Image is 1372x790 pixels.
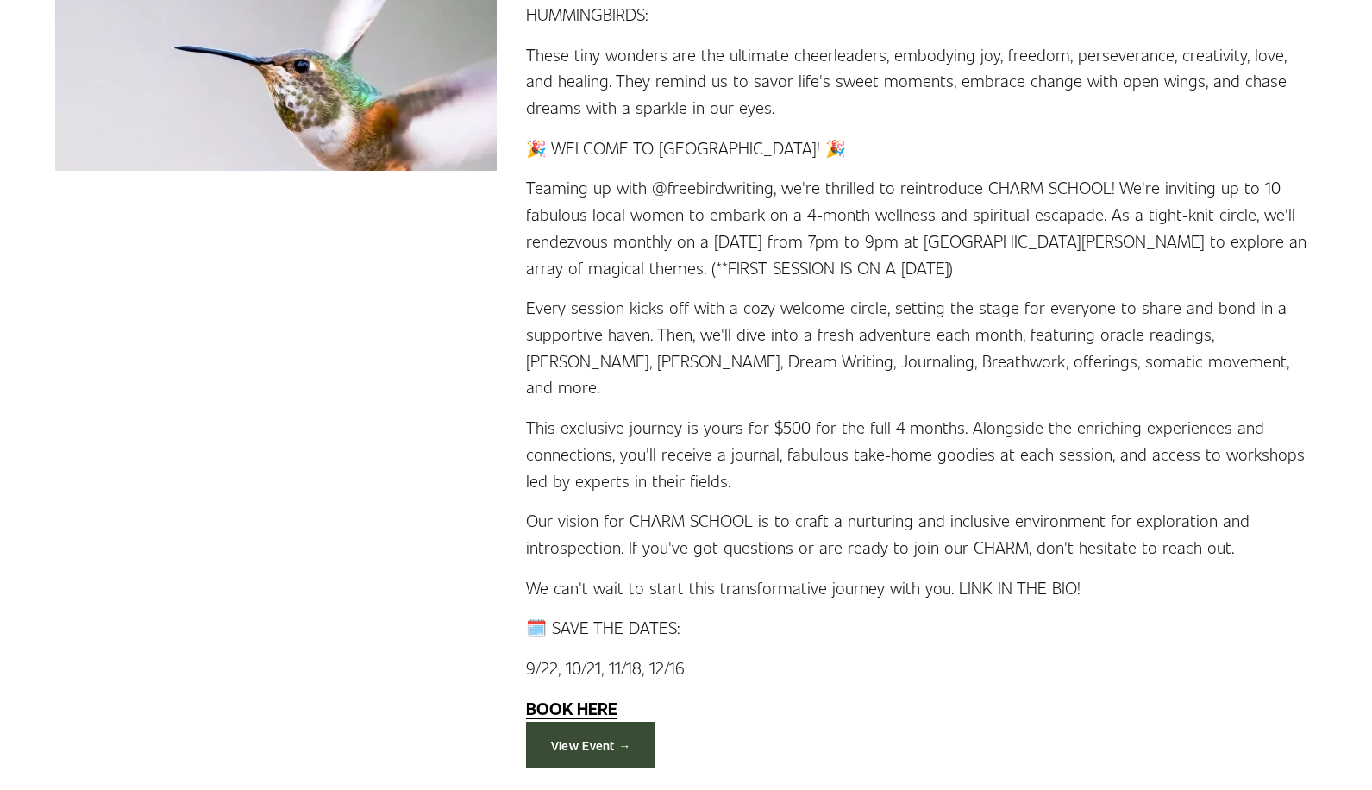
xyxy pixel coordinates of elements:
p: 9/22, 10/21, 11/18, 12/16 [526,655,1317,681]
p: 🎉 WELCOME TO [GEOGRAPHIC_DATA]! 🎉 [526,135,1317,161]
p: These tiny wonders are the ultimate cheerleaders, embodying joy, freedom, perseverance, creativit... [526,41,1317,121]
p: HUMMINGBIRDS: [526,1,1317,28]
a: View Event → [526,722,656,769]
p: We can't wait to start this transformative journey with you. LINK IN THE BIO! [526,574,1317,601]
a: BOOK HERE [526,698,617,718]
p: Every session kicks off with a cozy welcome circle, setting the stage for everyone to share and b... [526,294,1317,400]
p: Our vision for CHARM SCHOOL is to craft a nurturing and inclusive environment for exploration and... [526,507,1317,560]
p: 🗓️ SAVE THE DATES: [526,614,1317,641]
strong: BOOK HERE [526,697,617,719]
p: Teaming up with @freebirdwriting, we're thrilled to reintroduce CHARM SCHOOL! We're inviting up t... [526,174,1317,280]
p: This exclusive journey is yours for $500 for the full 4 months. Alongside the enriching experienc... [526,414,1317,493]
